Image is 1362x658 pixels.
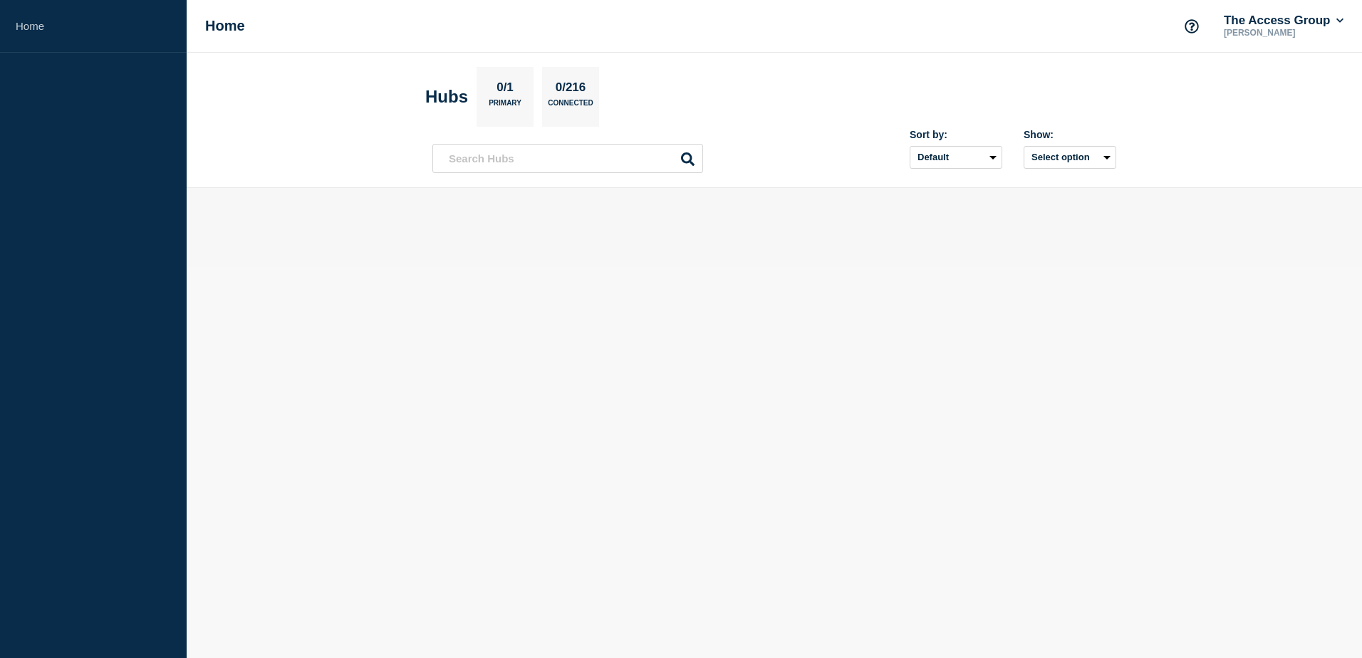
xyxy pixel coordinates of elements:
p: Connected [548,99,593,114]
select: Sort by [910,146,1002,169]
button: The Access Group [1221,14,1346,28]
h2: Hubs [425,87,468,107]
div: Sort by: [910,129,1002,140]
input: Search Hubs [432,144,703,173]
div: Show: [1024,129,1116,140]
p: [PERSON_NAME] [1221,28,1346,38]
p: Primary [489,99,521,114]
h1: Home [205,18,245,34]
button: Select option [1024,146,1116,169]
p: 0/1 [492,80,519,99]
button: Support [1177,11,1207,41]
p: 0/216 [550,80,591,99]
